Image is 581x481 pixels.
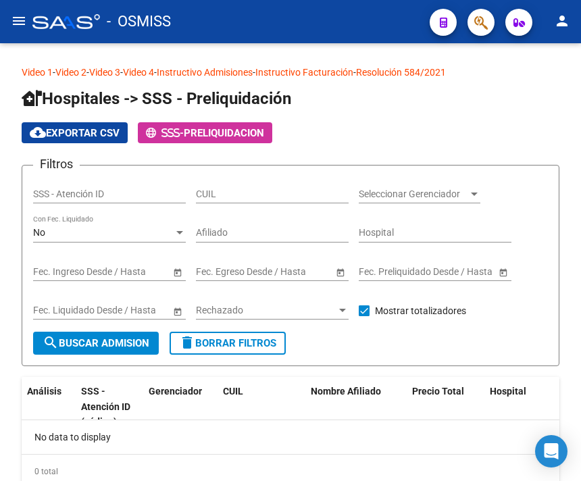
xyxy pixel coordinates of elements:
[255,67,353,78] a: Instructivo Facturación
[11,13,27,29] mat-icon: menu
[138,122,272,143] button: -PRELIQUIDACION
[33,305,82,316] input: Fecha inicio
[184,127,264,139] span: PRELIQUIDACION
[89,67,120,78] a: Video 3
[412,386,464,397] span: Precio Total
[22,65,559,80] p: - - - - - -
[257,266,323,278] input: Fecha fin
[55,67,86,78] a: Video 2
[535,435,567,467] div: Open Intercom Messenger
[359,188,468,200] span: Seleccionar Gerenciador
[170,304,184,318] button: Open calendar
[81,386,130,428] span: SSS - Atención ID (código)
[149,386,202,397] span: Gerenciador
[107,7,171,36] span: - OSMISS
[179,337,276,349] span: Borrar Filtros
[311,386,381,397] span: Nombre Afiliado
[157,67,253,78] a: Instructivo Admisiones
[22,377,76,436] datatable-header-cell: Análisis
[196,266,245,278] input: Fecha inicio
[359,266,408,278] input: Fecha inicio
[22,67,53,78] a: Video 1
[143,377,218,436] datatable-header-cell: Gerenciador
[22,420,559,454] div: No data to display
[375,303,466,319] span: Mostrar totalizadores
[333,265,347,279] button: Open calendar
[94,305,160,316] input: Fecha fin
[76,377,143,436] datatable-header-cell: SSS - Atención ID (código)
[30,124,46,141] mat-icon: cloud_download
[554,13,570,29] mat-icon: person
[33,155,80,174] h3: Filtros
[305,377,407,436] datatable-header-cell: Nombre Afiliado
[43,334,59,351] mat-icon: search
[223,386,243,397] span: CUIL
[179,334,195,351] mat-icon: delete
[22,89,291,108] span: Hospitales -> SSS - Preliquidación
[420,266,486,278] input: Fecha fin
[170,265,184,279] button: Open calendar
[407,377,484,436] datatable-header-cell: Precio Total
[218,377,305,436] datatable-header-cell: CUIL
[123,67,154,78] a: Video 4
[94,266,160,278] input: Fecha fin
[496,265,510,279] button: Open calendar
[33,227,45,238] span: No
[490,386,526,397] span: Hospital
[27,386,61,397] span: Análisis
[196,305,336,316] span: Rechazado
[33,332,159,355] button: Buscar admision
[146,127,184,139] span: -
[33,266,82,278] input: Fecha inicio
[43,337,149,349] span: Buscar admision
[170,332,286,355] button: Borrar Filtros
[356,67,446,78] a: Resolución 584/2021
[22,122,128,143] button: Exportar CSV
[30,127,120,139] span: Exportar CSV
